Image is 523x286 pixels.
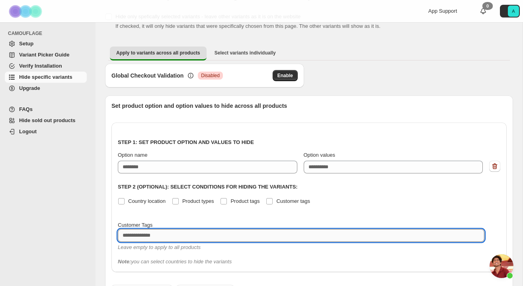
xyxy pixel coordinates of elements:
span: Leave empty to apply to all products [118,244,201,250]
a: 0 [479,7,487,15]
div: you can select countries to hide the variants [118,258,500,266]
a: Logout [5,126,87,137]
a: Variant Picker Guide [5,49,87,60]
span: If checked, it will only hide variants that were specifically chosen from this page. The other va... [115,23,381,29]
span: Customer tags [276,198,310,204]
span: Apply to variants across all products [116,50,200,56]
span: FAQs [19,106,33,112]
span: Logout [19,128,37,134]
span: Option name [118,152,147,158]
span: Avatar with initials A [508,6,519,17]
p: Step 1: Set product option and values to hide [118,138,500,146]
span: Verify Installation [19,63,62,69]
h3: Global Checkout Validation [111,72,183,80]
span: CAMOUFLAGE [8,30,90,37]
span: Enable [277,72,293,79]
p: Step 2 (Optional): Select conditions for hiding the variants: [118,183,500,191]
span: Upgrade [19,85,40,91]
span: Product tags [230,198,260,204]
span: Product types [182,198,214,204]
p: Set product option and option values to hide across all products [111,102,507,110]
b: Note: [118,259,131,265]
a: Verify Installation [5,60,87,72]
button: Avatar with initials A [500,5,520,18]
span: Variant Picker Guide [19,52,69,58]
a: FAQs [5,104,87,115]
div: 0 [482,2,493,10]
a: Upgrade [5,83,87,94]
img: Camouflage [6,0,46,22]
div: Open chat [490,254,513,278]
span: Setup [19,41,33,47]
a: Setup [5,38,87,49]
span: Option values [304,152,336,158]
span: Select variants individually [215,50,276,56]
span: Disabled [201,72,220,79]
text: A [512,9,515,14]
a: Hide specific variants [5,72,87,83]
button: Enable [273,70,298,81]
a: Hide sold out products [5,115,87,126]
button: Apply to variants across all products [110,47,207,60]
button: Select variants individually [208,47,282,59]
span: Hide sold out products [19,117,76,123]
span: Hide specific variants [19,74,72,80]
span: Customer Tags [118,222,152,228]
span: Country location [128,198,166,204]
span: App Support [428,8,457,14]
